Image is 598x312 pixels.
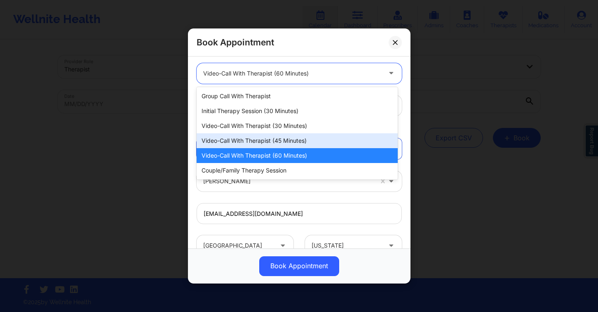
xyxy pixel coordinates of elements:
div: [GEOGRAPHIC_DATA] [203,235,273,256]
div: Video-Call with Therapist (60 minutes) [203,63,381,84]
input: Patient's Email [197,203,402,224]
h2: Book Appointment [197,37,274,48]
button: Book Appointment [259,256,339,276]
div: Video-Call with Therapist (45 minutes) [197,133,398,148]
div: Video-Call with Therapist (60 minutes) [197,148,398,163]
div: [US_STATE] [312,235,381,256]
div: Couple/Family Therapy Session [197,163,398,178]
div: Video-Call with Therapist (30 minutes) [197,118,398,133]
div: Group Call with Therapist [197,89,398,104]
a: Not Registered Patient [305,138,402,159]
div: Patient information: [191,125,408,133]
div: Initial Therapy Session (30 minutes) [197,104,398,118]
